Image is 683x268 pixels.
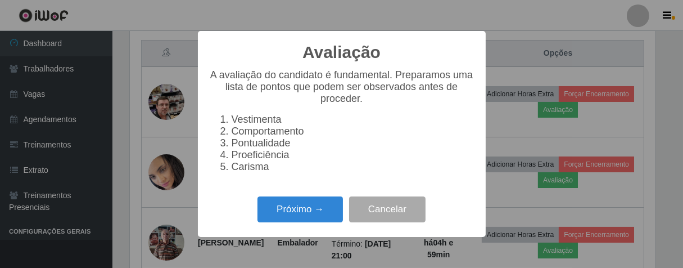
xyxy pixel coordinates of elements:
[232,161,474,173] li: Carisma
[232,149,474,161] li: Proeficiência
[257,196,343,223] button: Próximo →
[232,126,474,137] li: Comportamento
[209,69,474,105] p: A avaliação do candidato é fundamental. Preparamos uma lista de pontos que podem ser observados a...
[302,42,381,62] h2: Avaliação
[349,196,426,223] button: Cancelar
[232,114,474,126] li: Vestimenta
[232,137,474,149] li: Pontualidade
